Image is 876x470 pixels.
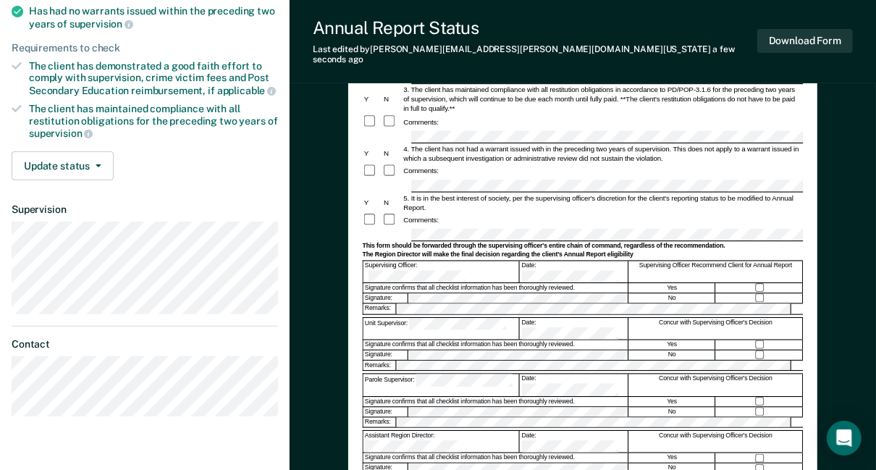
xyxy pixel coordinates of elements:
[363,431,520,453] div: Assistant Region Director:
[363,361,397,370] div: Remarks:
[382,95,402,104] div: N
[629,453,716,463] div: Yes
[629,293,716,303] div: No
[402,167,440,176] div: Comments:
[363,407,408,416] div: Signature:
[363,283,628,293] div: Signature confirms that all checklist information has been thoroughly reviewed.
[70,18,133,30] span: supervision
[402,143,803,162] div: 4. The client has not had a warrant issued with in the preceding two years of supervision. This d...
[629,340,716,349] div: Yes
[382,198,402,207] div: N
[12,203,278,216] dt: Supervision
[313,17,757,38] div: Annual Report Status
[629,350,716,359] div: No
[12,151,114,180] button: Update status
[629,407,716,416] div: No
[363,303,397,313] div: Remarks:
[382,148,402,158] div: N
[363,317,520,339] div: Unit Supervisor:
[363,340,628,349] div: Signature confirms that all checklist information has been thoroughly reviewed.
[363,251,804,259] div: The Region Director will make the final decision regarding the client's Annual Report eligibility
[629,374,804,396] div: Concur with Supervising Officer's Decision
[520,317,628,339] div: Date:
[313,44,735,64] span: a few seconds ago
[363,95,382,104] div: Y
[12,338,278,351] dt: Contact
[29,5,278,30] div: Has had no warrants issued within the preceding two years of
[402,117,440,127] div: Comments:
[629,396,716,406] div: Yes
[217,85,276,96] span: applicable
[29,127,93,139] span: supervision
[363,148,382,158] div: Y
[29,60,278,97] div: The client has demonstrated a good faith effort to comply with supervision, crime victim fees and...
[363,242,804,250] div: This form should be forwarded through the supervising officer's entire chain of command, regardle...
[629,283,716,293] div: Yes
[363,453,628,463] div: Signature confirms that all checklist information has been thoroughly reviewed.
[520,374,628,396] div: Date:
[363,350,408,359] div: Signature:
[363,396,628,406] div: Signature confirms that all checklist information has been thoroughly reviewed.
[363,374,520,396] div: Parole Supervisor:
[629,431,804,453] div: Concur with Supervising Officer's Decision
[629,317,804,339] div: Concur with Supervising Officer's Decision
[363,198,382,207] div: Y
[402,85,803,113] div: 3. The client has maintained compliance with all restitution obligations in accordance to PD/POP-...
[12,42,278,54] div: Requirements to check
[827,421,862,456] div: Open Intercom Messenger
[313,44,757,65] div: Last edited by [PERSON_NAME][EMAIL_ADDRESS][PERSON_NAME][DOMAIN_NAME][US_STATE]
[363,261,520,282] div: Supervising Officer:
[520,261,628,282] div: Date:
[402,215,440,224] div: Comments:
[363,293,408,303] div: Signature:
[629,261,804,282] div: Supervising Officer Recommend Client for Annual Report
[363,417,397,427] div: Remarks:
[757,29,853,53] button: Download Form
[402,193,803,211] div: 5. It is in the best interest of society, per the supervising officer's discretion for the client...
[520,431,628,453] div: Date:
[29,103,278,140] div: The client has maintained compliance with all restitution obligations for the preceding two years of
